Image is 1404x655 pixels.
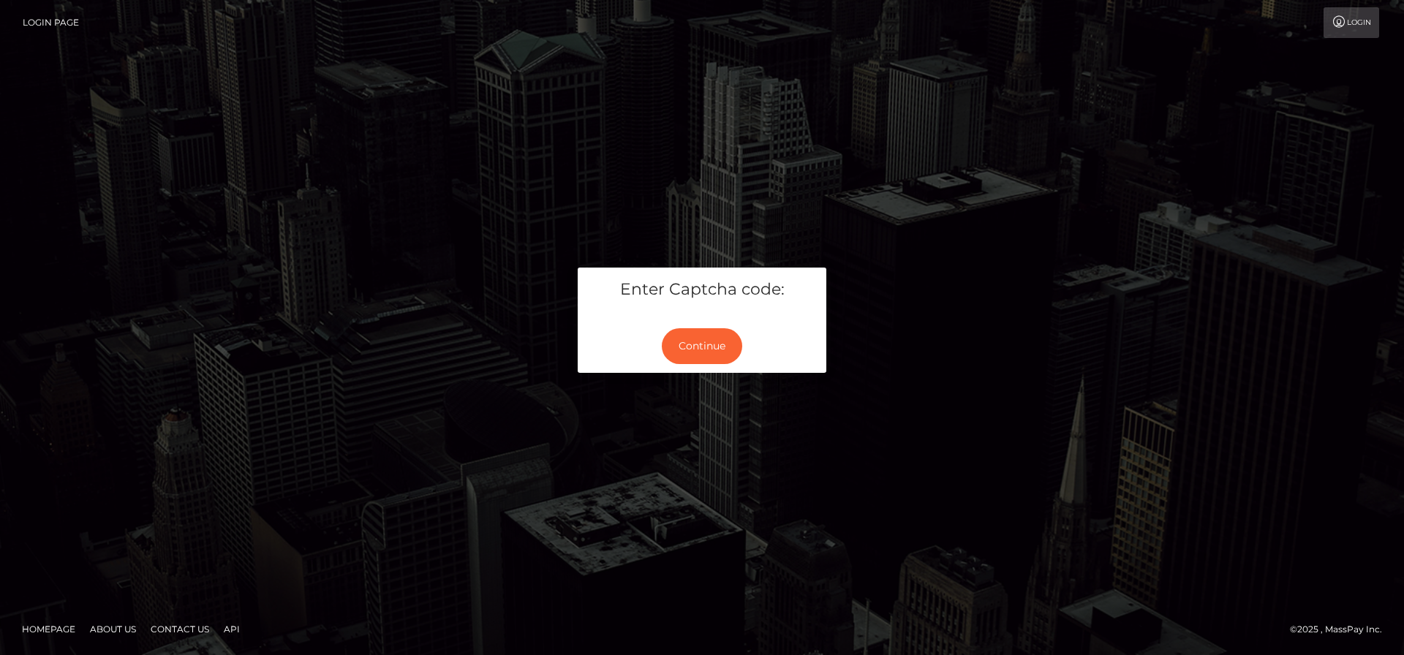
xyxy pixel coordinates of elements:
a: Contact Us [145,618,215,640]
button: Continue [662,328,742,364]
a: API [218,618,246,640]
a: About Us [84,618,142,640]
a: Homepage [16,618,81,640]
div: © 2025 , MassPay Inc. [1290,621,1393,637]
h5: Enter Captcha code: [589,279,815,301]
a: Login Page [23,7,79,38]
a: Login [1324,7,1379,38]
